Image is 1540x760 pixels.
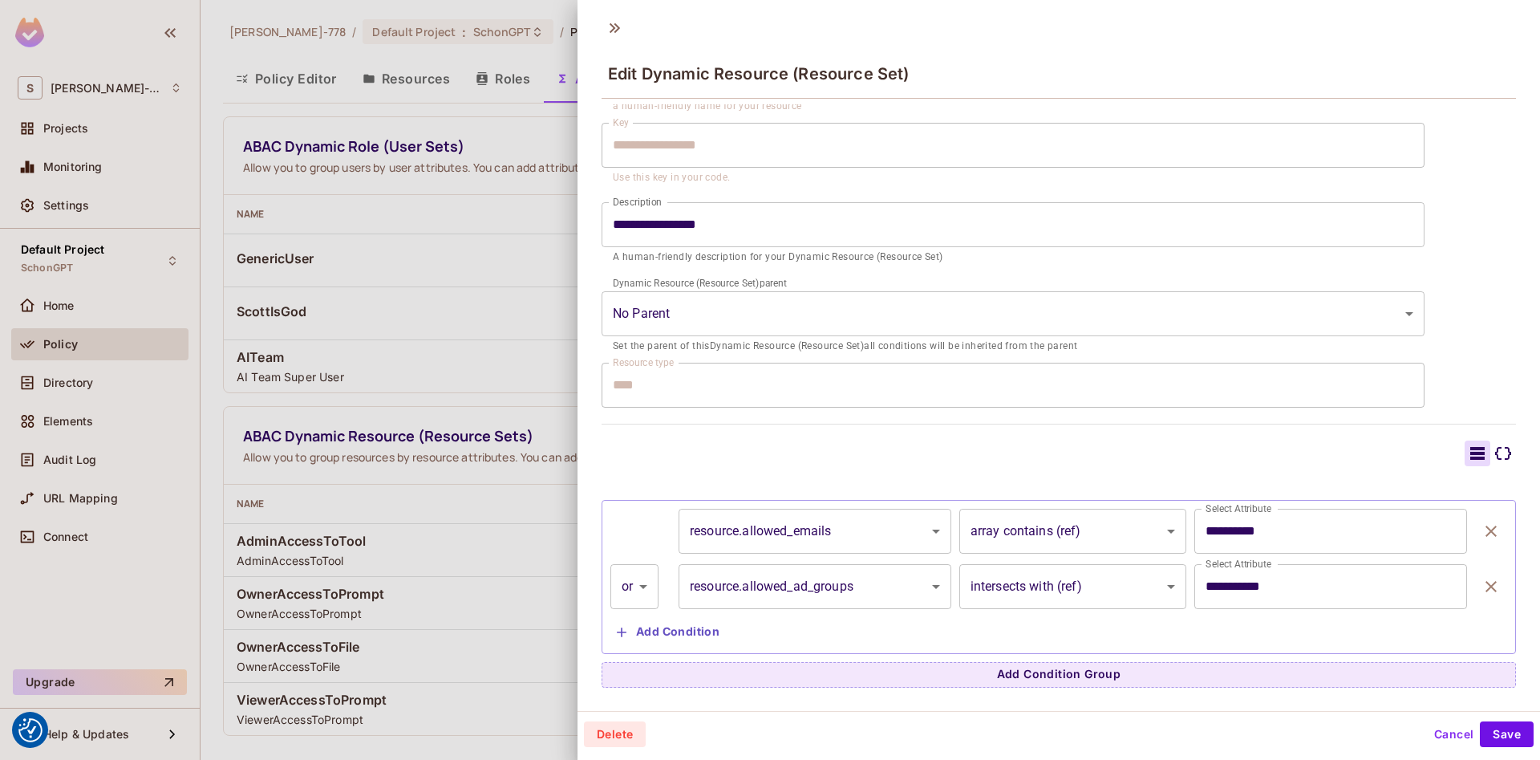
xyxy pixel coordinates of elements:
[613,99,1413,115] p: a human-friendly name for your resource
[602,291,1424,336] div: Without label
[18,718,43,742] button: Consent Preferences
[613,339,1413,355] p: Set the parent of this Dynamic Resource (Resource Set) all conditions will be inherited from the ...
[1206,502,1271,515] label: Select Attribute
[959,564,1187,609] div: intersects with (ref)
[613,276,787,290] label: Dynamic Resource (Resource Set) parent
[610,620,726,645] button: Add Condition
[613,356,674,369] label: Resource type
[1480,721,1534,747] button: Save
[584,721,646,747] button: Delete
[1206,557,1271,571] label: Select Attribute
[679,564,951,609] div: resource.allowed_ad_groups
[613,250,1413,266] p: A human-friendly description for your Dynamic Resource (Resource Set)
[18,718,43,742] img: Revisit consent button
[610,564,659,609] div: or
[608,64,909,83] span: Edit Dynamic Resource (Resource Set)
[679,509,951,554] div: resource.allowed_emails
[1428,721,1480,747] button: Cancel
[602,662,1516,688] button: Add Condition Group
[613,116,629,129] label: Key
[613,195,662,209] label: Description
[959,509,1187,554] div: array contains (ref)
[613,170,1413,186] p: Use this key in your code.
